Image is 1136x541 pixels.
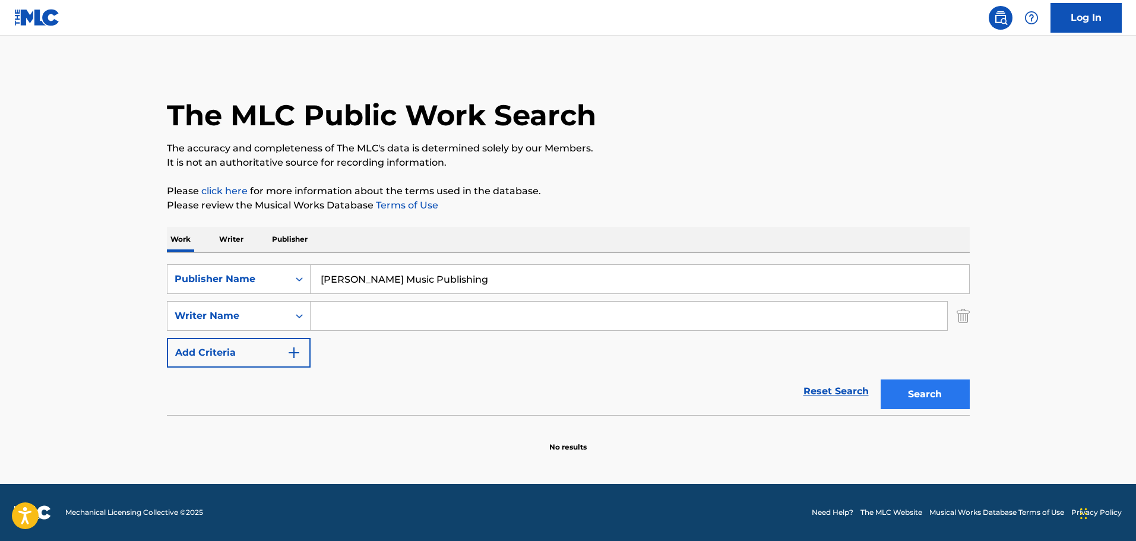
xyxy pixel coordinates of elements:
[14,505,51,520] img: logo
[993,11,1008,25] img: search
[175,309,281,323] div: Writer Name
[167,198,970,213] p: Please review the Musical Works Database
[167,338,311,368] button: Add Criteria
[65,507,203,518] span: Mechanical Licensing Collective © 2025
[1077,484,1136,541] iframe: Chat Widget
[798,378,875,404] a: Reset Search
[374,200,438,211] a: Terms of Use
[929,507,1064,518] a: Musical Works Database Terms of Use
[957,301,970,331] img: Delete Criterion
[812,507,853,518] a: Need Help?
[216,227,247,252] p: Writer
[549,428,587,453] p: No results
[175,272,281,286] div: Publisher Name
[1020,6,1043,30] div: Help
[167,227,194,252] p: Work
[989,6,1012,30] a: Public Search
[167,264,970,415] form: Search Form
[287,346,301,360] img: 9d2ae6d4665cec9f34b9.svg
[167,156,970,170] p: It is not an authoritative source for recording information.
[14,9,60,26] img: MLC Logo
[1024,11,1039,25] img: help
[167,184,970,198] p: Please for more information about the terms used in the database.
[201,185,248,197] a: click here
[1071,507,1122,518] a: Privacy Policy
[167,141,970,156] p: The accuracy and completeness of The MLC's data is determined solely by our Members.
[268,227,311,252] p: Publisher
[860,507,922,518] a: The MLC Website
[167,97,596,133] h1: The MLC Public Work Search
[1080,496,1087,531] div: Drag
[881,379,970,409] button: Search
[1050,3,1122,33] a: Log In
